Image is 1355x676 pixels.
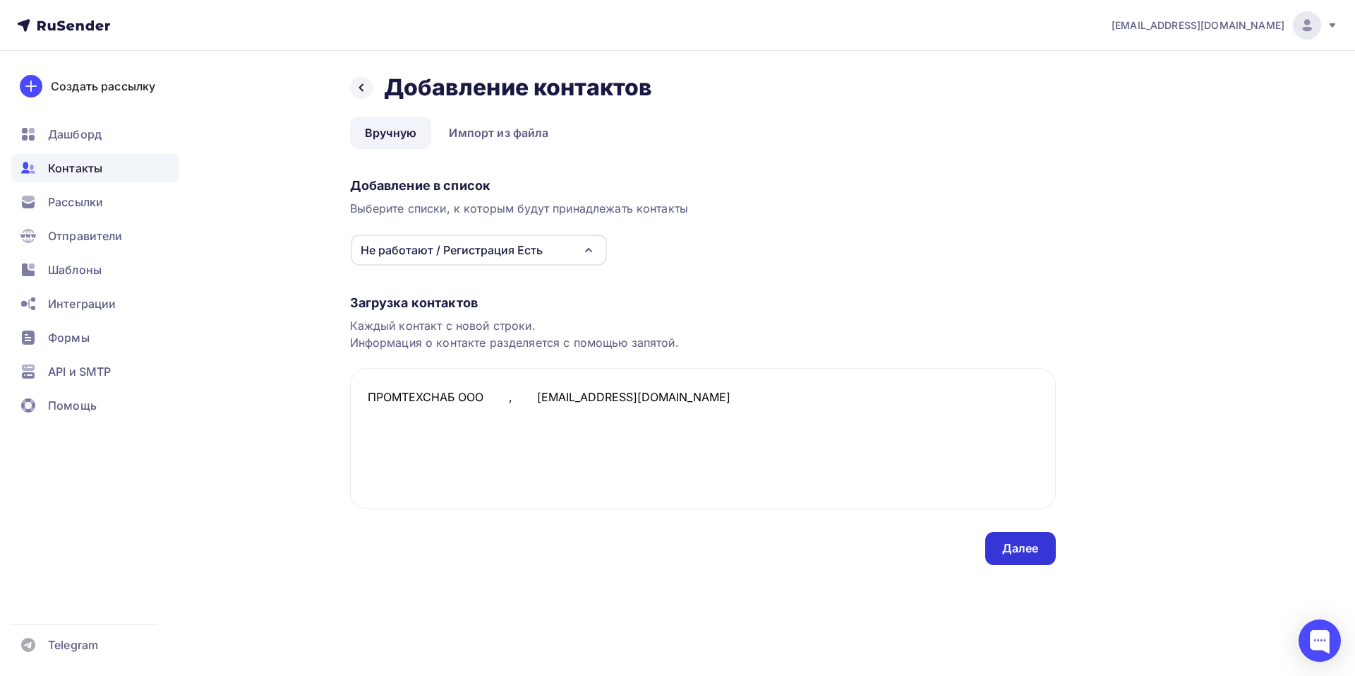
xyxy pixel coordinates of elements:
[48,126,102,143] span: Дашборд
[48,329,90,346] span: Формы
[384,73,653,102] h2: Добавление контактов
[350,234,608,266] button: Не работают / Регистрация Есть
[1112,11,1338,40] a: [EMAIL_ADDRESS][DOMAIN_NAME]
[1002,540,1039,557] div: Далее
[48,363,111,380] span: API и SMTP
[48,636,98,653] span: Telegram
[48,261,102,278] span: Шаблоны
[11,120,179,148] a: Дашборд
[350,177,1056,194] div: Добавление в список
[11,222,179,250] a: Отправители
[350,317,1056,351] div: Каждый контакт с новой строки. Информация о контакте разделяется с помощью запятой.
[11,154,179,182] a: Контакты
[361,242,543,259] div: Не работают / Регистрация Есть
[48,295,116,312] span: Интеграции
[350,200,1056,217] div: Выберите списки, к которым будут принадлежать контакты
[434,117,563,149] a: Импорт из файла
[48,227,123,244] span: Отправители
[11,324,179,352] a: Формы
[48,397,97,414] span: Помощь
[350,295,1056,312] div: Загрузка контактов
[48,194,103,210] span: Рассылки
[11,256,179,284] a: Шаблоны
[48,160,102,177] span: Контакты
[1112,18,1284,32] span: [EMAIL_ADDRESS][DOMAIN_NAME]
[350,117,432,149] a: Вручную
[11,188,179,216] a: Рассылки
[51,78,155,95] div: Создать рассылку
